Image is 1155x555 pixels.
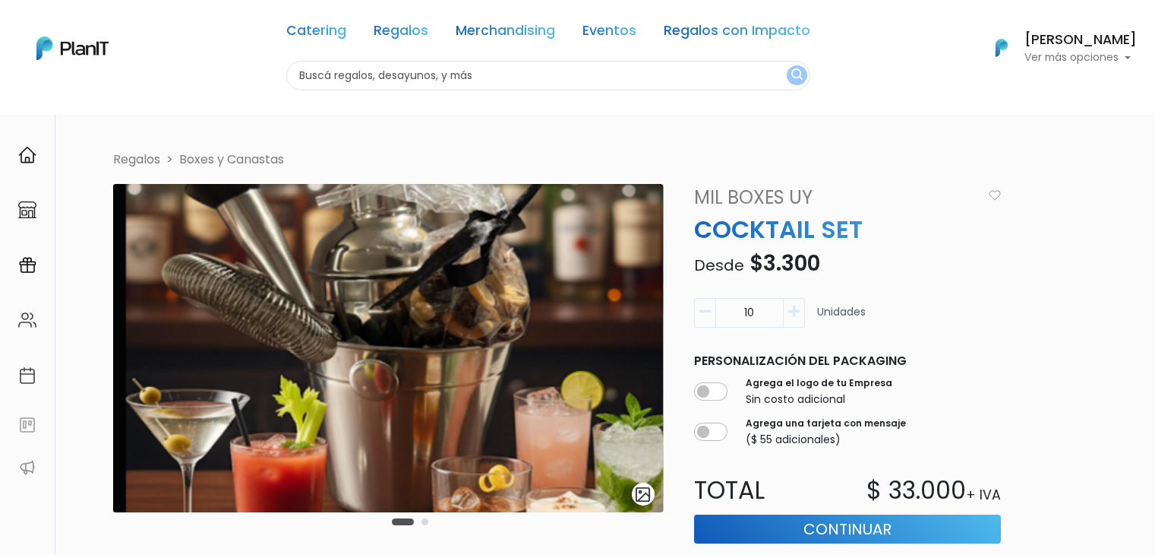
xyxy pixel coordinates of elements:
img: PlanIt Logo [36,36,109,60]
p: Personalización del packaging [694,352,1001,370]
p: Ver más opciones [1024,52,1137,63]
img: search_button-432b6d5273f82d61273b3651a40e1bd1b912527efae98b1b7a1b2c0702e16a8d.svg [791,68,803,83]
label: Agrega una tarjeta con mensaje [746,417,906,430]
img: home-e721727adea9d79c4d83392d1f703f7f8bce08238fde08b1acbfd93340b81755.svg [18,146,36,164]
div: Carousel Pagination [388,512,432,531]
img: people-662611757002400ad9ed0e3c099ab2801c6687ba6c219adb57efc949bc21e19d.svg [18,311,36,329]
img: heart_icon [989,190,1001,201]
p: $ 33.000 [866,472,966,509]
button: Continuar [694,515,1001,544]
span: Desde [694,255,744,276]
a: Catering [286,24,346,43]
li: Regalos [113,151,160,169]
input: Buscá regalos, desayunos, y más [286,61,810,90]
span: $3.300 [749,249,820,278]
nav: breadcrumb [104,151,1079,172]
label: Agrega el logo de tu Empresa [746,376,892,390]
img: PlanIt Logo [985,31,1018,65]
button: PlanIt Logo [PERSON_NAME] Ver más opciones [976,28,1137,68]
a: Eventos [582,24,636,43]
img: gallery-light [634,486,652,503]
a: Regalos [374,24,428,43]
img: partners-52edf745621dab592f3b2c58e3bca9d71375a7ef29c3b500c9f145b62cc070d4.svg [18,458,36,477]
p: + IVA [966,485,1001,505]
p: COCKTAIL SET [685,211,1010,248]
img: feedback-78b5a0c8f98aac82b08bfc38622c3050aee476f2c9584af64705fc4e61158814.svg [18,416,36,434]
a: Mil Boxes UY [685,184,983,211]
p: Sin costo adicional [746,392,892,408]
a: Regalos con Impacto [664,24,810,43]
img: Captura_de_pantalla_2025-10-08_094957.png [113,184,664,512]
img: campaigns-02234683943229c281be62815700db0a1741e53638e28bf9629b52c665b00959.svg [18,256,36,274]
a: Boxes y Canastas [179,151,284,168]
img: marketplace-4ceaa7011d94191e9ded77b95e3339b90024bf715f7c57f8cf31f2d8c509eaba.svg [18,201,36,219]
p: Total [685,472,847,509]
img: calendar-87d922413cdce8b2cf7b7f5f62616a5cf9e4887200fb71536465627b3292af00.svg [18,366,36,385]
h6: [PERSON_NAME] [1024,33,1137,47]
p: Unidades [817,304,866,334]
button: Carousel Page 2 [421,519,428,525]
button: Carousel Page 1 (Current Slide) [392,519,414,525]
a: Merchandising [456,24,555,43]
p: ($ 55 adicionales) [746,432,906,448]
